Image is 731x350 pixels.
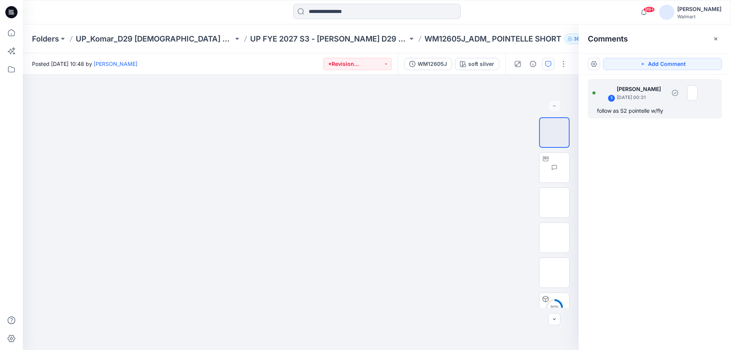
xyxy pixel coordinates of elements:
[643,6,655,13] span: 99+
[425,34,561,44] p: WM12605J_ADM_ POINTELLE SHORT
[608,94,615,102] div: 1
[603,58,722,70] button: Add Comment
[94,61,137,67] a: [PERSON_NAME]
[574,35,580,43] p: 36
[250,34,408,44] a: UP FYE 2027 S3 - [PERSON_NAME] D29 [DEMOGRAPHIC_DATA] Sleepwear
[32,60,137,68] span: Posted [DATE] 10:48 by
[527,58,539,70] button: Details
[32,34,59,44] a: Folders
[659,5,674,20] img: avatar
[455,58,499,70] button: soft silver
[617,94,666,101] p: [DATE] 00:31
[677,14,721,19] div: Walmart
[677,5,721,14] div: [PERSON_NAME]
[599,85,614,101] img: Jennifer Yerkes
[597,106,713,115] div: follow as S2 pointelle w/fly
[545,304,563,311] div: 31 %
[468,60,494,68] div: soft silver
[76,34,233,44] a: UP_Komar_D29 [DEMOGRAPHIC_DATA] Sleep
[404,58,452,70] button: WM12605J
[418,60,447,68] div: WM12605J
[564,34,589,44] button: 36
[588,34,628,43] h2: Comments
[617,85,666,94] p: [PERSON_NAME]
